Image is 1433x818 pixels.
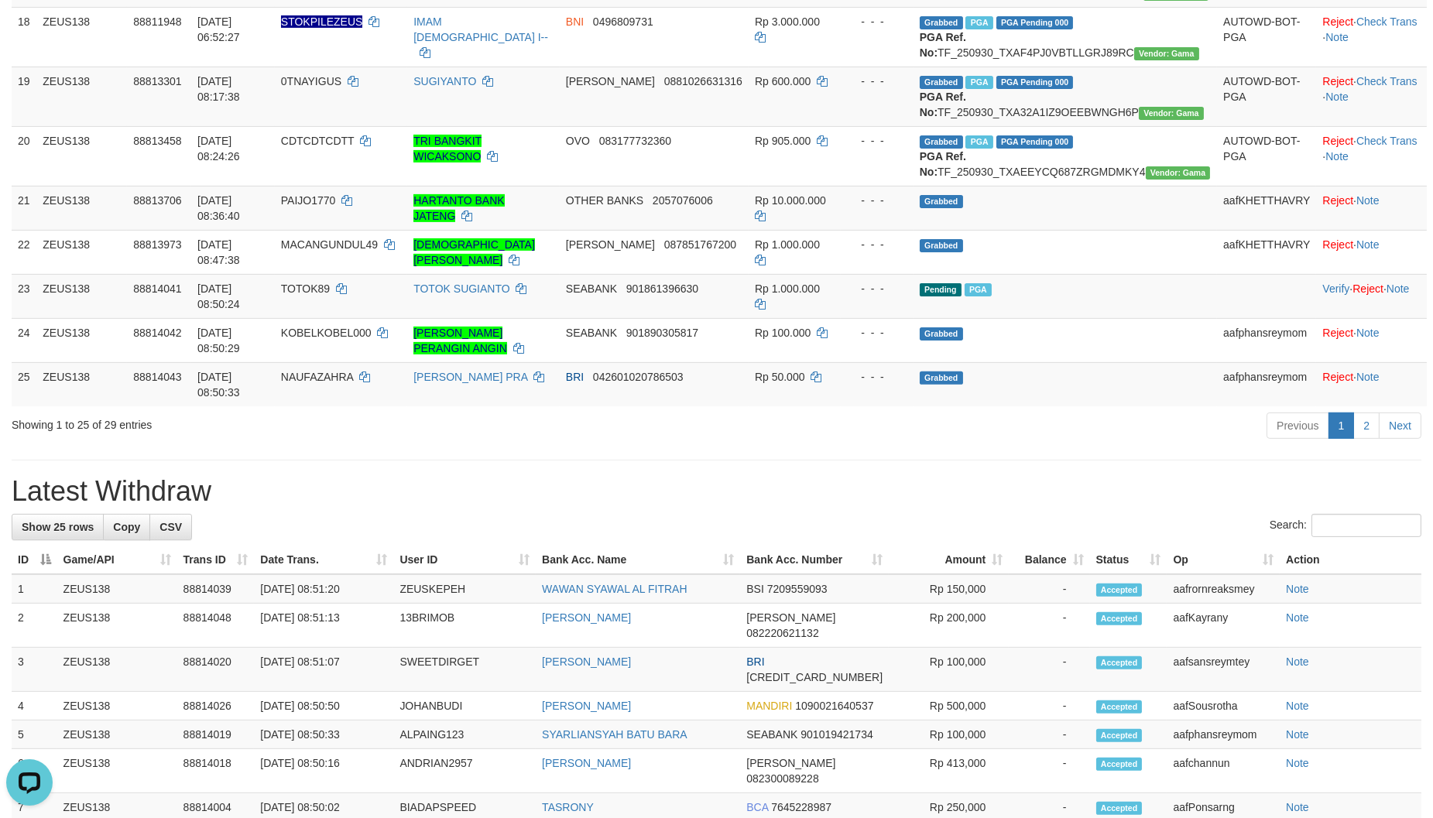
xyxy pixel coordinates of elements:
span: Grabbed [920,371,963,385]
a: Reject [1322,15,1353,28]
span: Rp 600.000 [755,75,811,87]
td: aafsansreymtey [1167,648,1280,692]
a: Note [1356,194,1380,207]
td: 2 [12,604,57,648]
td: aafKHETTHAVRY [1217,186,1316,230]
td: 13BRIMOB [393,604,536,648]
span: 88811948 [133,15,181,28]
span: Accepted [1096,758,1143,771]
th: Bank Acc. Number: activate to sort column ascending [740,546,889,574]
td: Rp 100,000 [889,720,1009,749]
div: - - - [847,281,907,296]
span: Grabbed [920,195,963,208]
td: · · [1316,274,1427,318]
a: [DEMOGRAPHIC_DATA][PERSON_NAME] [413,238,535,266]
td: ZEUS138 [36,186,127,230]
a: Check Trans [1356,75,1418,87]
td: 1 [12,574,57,604]
td: - [1009,574,1089,604]
a: CSV [149,514,192,540]
th: ID: activate to sort column descending [12,546,57,574]
span: 0TNAYIGUS [281,75,341,87]
span: OTHER BANKS [566,194,643,207]
a: [PERSON_NAME] [542,757,631,769]
a: SUGIYANTO [413,75,476,87]
a: Note [1286,728,1309,741]
a: Note [1286,757,1309,769]
span: Marked by aafsreyleap [965,76,992,89]
span: SEABANK [566,327,617,339]
span: Rp 10.000.000 [755,194,826,207]
td: ANDRIAN2957 [393,749,536,793]
a: Note [1356,371,1380,383]
span: Accepted [1096,802,1143,815]
span: Rp 905.000 [755,135,811,147]
span: Grabbed [920,239,963,252]
span: [DATE] 08:50:24 [197,282,240,310]
a: Note [1325,150,1349,163]
label: Search: [1270,514,1421,537]
td: 23 [12,274,36,318]
td: aafphansreymom [1217,362,1316,406]
span: Copy 1090021640537 to clipboard [795,700,873,712]
td: ZEUS138 [57,749,177,793]
td: AUTOWD-BOT-PGA [1217,126,1316,186]
td: - [1009,720,1089,749]
span: Copy 083177732360 to clipboard [599,135,671,147]
td: [DATE] 08:50:16 [254,749,393,793]
td: JOHANBUDI [393,692,536,720]
span: [PERSON_NAME] [566,238,655,251]
div: - - - [847,14,907,29]
td: aafSousrotha [1167,692,1280,720]
span: 88813973 [133,238,181,251]
span: Vendor URL: https://trx31.1velocity.biz [1139,107,1204,120]
td: aafrornreaksmey [1167,574,1280,604]
th: Game/API: activate to sort column ascending [57,546,177,574]
span: OVO [566,135,590,147]
td: ALPAING123 [393,720,536,749]
a: Check Trans [1356,135,1418,147]
input: Search: [1311,514,1421,537]
span: Pending [920,283,962,296]
span: Accepted [1096,612,1143,625]
td: 5 [12,720,57,749]
a: [PERSON_NAME] [542,655,631,668]
td: ZEUS138 [57,604,177,648]
b: PGA Ref. No: [920,31,966,59]
div: - - - [847,237,907,252]
td: 6 [12,749,57,793]
td: [DATE] 08:51:07 [254,648,393,692]
td: 21 [12,186,36,230]
span: Marked by aafsreyleap [965,16,992,29]
span: Copy 901019421734 to clipboard [800,728,872,741]
td: ZEUS138 [36,126,127,186]
td: - [1009,604,1089,648]
td: Rp 413,000 [889,749,1009,793]
td: ZEUS138 [36,274,127,318]
span: KOBELKOBEL000 [281,327,372,339]
span: Copy 082220621132 to clipboard [746,627,818,639]
span: Copy 0496809731 to clipboard [593,15,653,28]
td: 22 [12,230,36,274]
a: Note [1286,583,1309,595]
a: WAWAN SYAWAL AL FITRAH [542,583,687,595]
a: Reject [1322,135,1353,147]
span: PGA Pending [996,135,1074,149]
td: · [1316,186,1427,230]
th: Op: activate to sort column ascending [1167,546,1280,574]
span: Accepted [1096,584,1143,597]
a: Copy [103,514,150,540]
span: PGA Pending [996,16,1074,29]
td: ZEUS138 [36,318,127,362]
td: 24 [12,318,36,362]
td: · · [1316,7,1427,67]
a: Note [1387,282,1410,295]
a: Verify [1322,282,1349,295]
td: Rp 150,000 [889,574,1009,604]
td: ZEUS138 [57,648,177,692]
span: BNI [566,15,584,28]
span: Vendor URL: https://trx31.1velocity.biz [1146,166,1211,180]
span: 88814042 [133,327,181,339]
span: [DATE] 08:50:33 [197,371,240,399]
a: TASRONY [542,801,594,813]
